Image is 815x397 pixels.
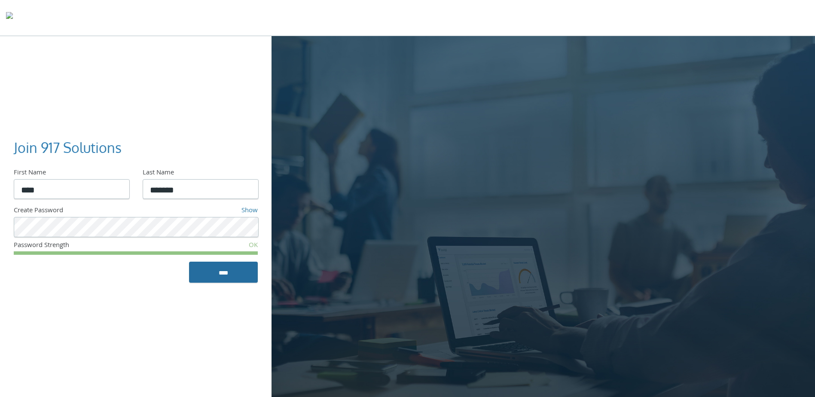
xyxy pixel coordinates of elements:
[177,241,258,252] div: OK
[14,206,170,217] div: Create Password
[14,138,251,158] h3: Join 917 Solutions
[14,168,129,179] div: First Name
[241,205,258,217] a: Show
[14,241,177,252] div: Password Strength
[143,168,258,179] div: Last Name
[6,9,13,26] img: todyl-logo-dark.svg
